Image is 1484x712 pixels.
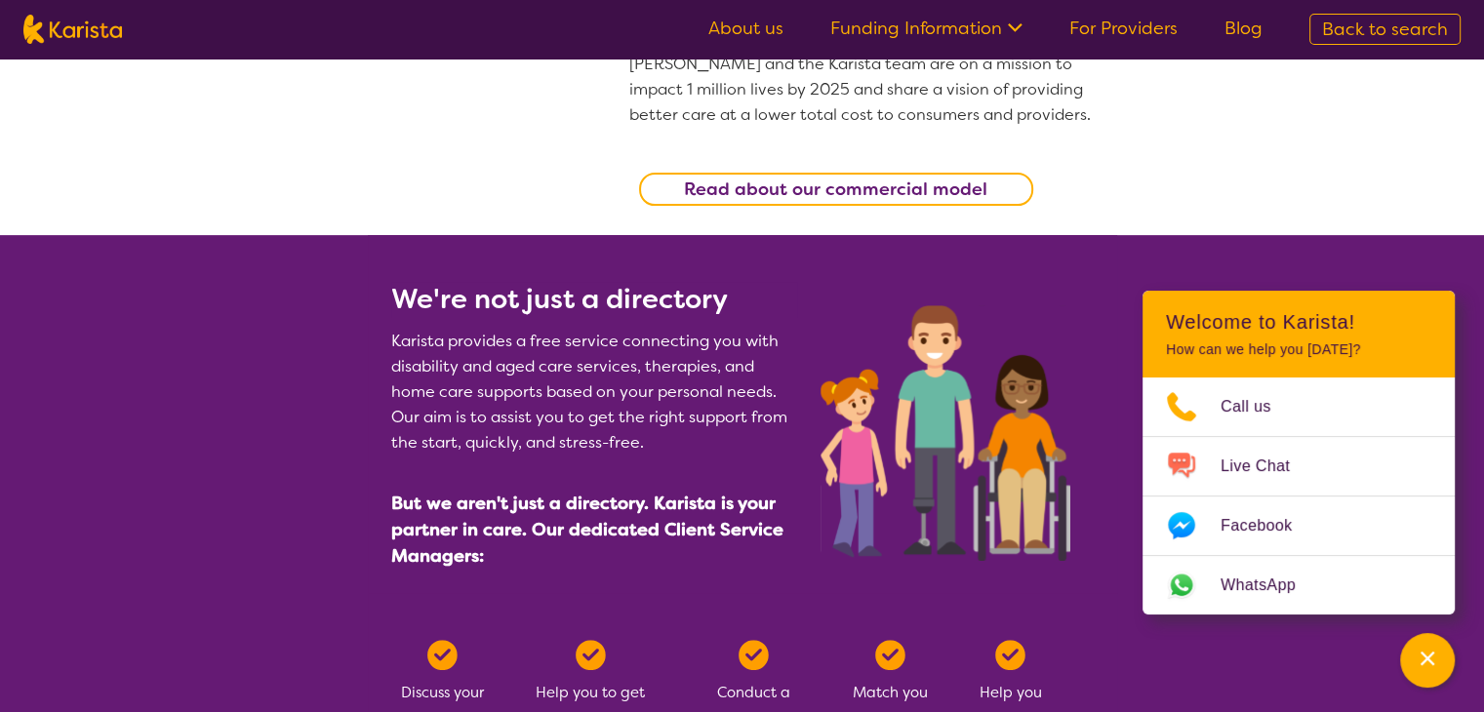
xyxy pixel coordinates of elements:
[830,17,1023,40] a: Funding Information
[427,640,458,670] img: Tick
[821,305,1070,561] img: Participants
[739,640,769,670] img: Tick
[1143,556,1455,614] a: Web link opens in a new tab.
[1221,511,1315,540] span: Facebook
[1221,392,1295,421] span: Call us
[684,178,987,201] b: Read about our commercial model
[1322,18,1448,41] span: Back to search
[391,282,797,317] h2: We're not just a directory
[1224,17,1263,40] a: Blog
[1400,633,1455,688] button: Channel Menu
[1221,571,1319,600] span: WhatsApp
[1069,17,1178,40] a: For Providers
[629,52,1094,128] p: [PERSON_NAME] and the Karista team are on a mission to impact 1 million lives by 2025 and share a...
[708,17,783,40] a: About us
[1143,291,1455,614] div: Channel Menu
[1166,341,1431,358] p: How can we help you [DATE]?
[875,640,905,670] img: Tick
[391,329,797,455] p: Karista provides a free service connecting you with disability and aged care services, therapies,...
[1309,14,1461,45] a: Back to search
[391,492,783,568] span: But we aren't just a directory. Karista is your partner in care. Our dedicated Client Service Man...
[1221,452,1313,481] span: Live Chat
[995,640,1025,670] img: Tick
[1143,377,1455,614] ul: Choose channel
[23,15,122,44] img: Karista logo
[1166,310,1431,334] h2: Welcome to Karista!
[576,640,606,670] img: Tick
